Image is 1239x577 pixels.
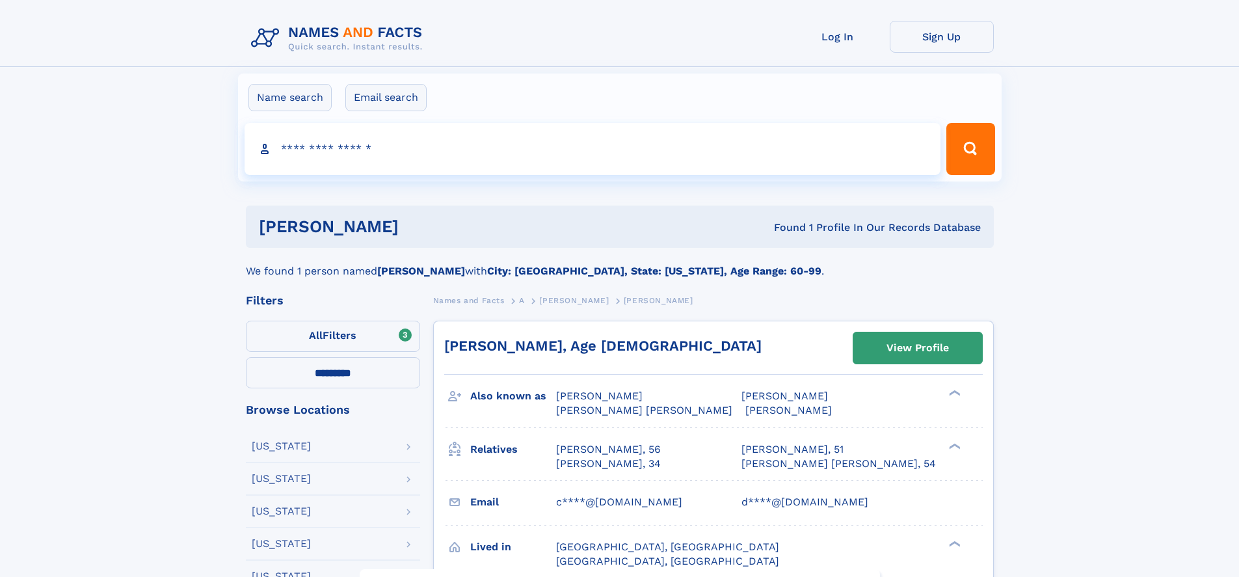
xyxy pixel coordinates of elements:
[444,338,762,354] a: [PERSON_NAME], Age [DEMOGRAPHIC_DATA]
[946,123,994,175] button: Search Button
[586,221,981,235] div: Found 1 Profile In Our Records Database
[377,265,465,277] b: [PERSON_NAME]
[252,474,311,484] div: [US_STATE]
[470,536,556,558] h3: Lived in
[556,442,661,457] a: [PERSON_NAME], 56
[556,404,732,416] span: [PERSON_NAME] [PERSON_NAME]
[853,332,982,364] a: View Profile
[248,84,332,111] label: Name search
[487,265,821,277] b: City: [GEOGRAPHIC_DATA], State: [US_STATE], Age Range: 60-99
[252,441,311,451] div: [US_STATE]
[556,390,643,402] span: [PERSON_NAME]
[245,123,941,175] input: search input
[946,389,961,397] div: ❯
[745,404,832,416] span: [PERSON_NAME]
[624,296,693,305] span: [PERSON_NAME]
[741,442,844,457] a: [PERSON_NAME], 51
[252,539,311,549] div: [US_STATE]
[252,506,311,517] div: [US_STATE]
[519,292,525,308] a: A
[556,457,661,471] a: [PERSON_NAME], 34
[246,248,994,279] div: We found 1 person named with .
[890,21,994,53] a: Sign Up
[741,390,828,402] span: [PERSON_NAME]
[246,21,433,56] img: Logo Names and Facts
[470,491,556,513] h3: Email
[556,541,779,553] span: [GEOGRAPHIC_DATA], [GEOGRAPHIC_DATA]
[786,21,890,53] a: Log In
[345,84,427,111] label: Email search
[433,292,505,308] a: Names and Facts
[470,385,556,407] h3: Also known as
[470,438,556,461] h3: Relatives
[309,329,323,342] span: All
[259,219,587,235] h1: [PERSON_NAME]
[556,555,779,567] span: [GEOGRAPHIC_DATA], [GEOGRAPHIC_DATA]
[539,296,609,305] span: [PERSON_NAME]
[946,442,961,450] div: ❯
[246,321,420,352] label: Filters
[246,295,420,306] div: Filters
[539,292,609,308] a: [PERSON_NAME]
[519,296,525,305] span: A
[886,333,949,363] div: View Profile
[946,539,961,548] div: ❯
[741,457,936,471] a: [PERSON_NAME] [PERSON_NAME], 54
[246,404,420,416] div: Browse Locations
